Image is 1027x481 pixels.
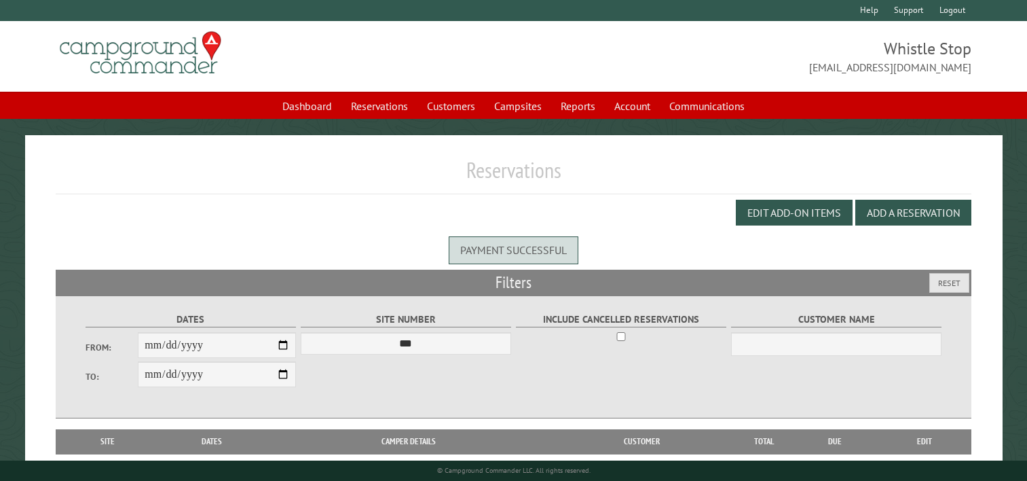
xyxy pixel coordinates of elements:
[343,93,416,119] a: Reservations
[486,93,550,119] a: Campsites
[929,273,969,293] button: Reset
[62,429,153,454] th: Site
[731,312,942,327] label: Customer Name
[56,270,971,296] h2: Filters
[553,93,603,119] a: Reports
[153,429,271,454] th: Dates
[86,312,297,327] label: Dates
[271,429,546,454] th: Camper Details
[878,429,971,454] th: Edit
[737,429,791,454] th: Total
[855,200,971,226] button: Add a Reservation
[437,466,591,475] small: © Campground Commander LLC. All rights reserved.
[516,312,727,327] label: Include Cancelled Reservations
[661,93,753,119] a: Communications
[56,157,971,194] h1: Reservations
[791,429,878,454] th: Due
[449,236,578,264] div: Payment successful
[546,429,737,454] th: Customer
[736,200,853,226] button: Edit Add-on Items
[86,341,138,354] label: From:
[514,37,972,75] span: Whistle Stop [EMAIL_ADDRESS][DOMAIN_NAME]
[301,312,512,327] label: Site Number
[56,26,225,79] img: Campground Commander
[86,370,138,383] label: To:
[606,93,658,119] a: Account
[419,93,483,119] a: Customers
[274,93,340,119] a: Dashboard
